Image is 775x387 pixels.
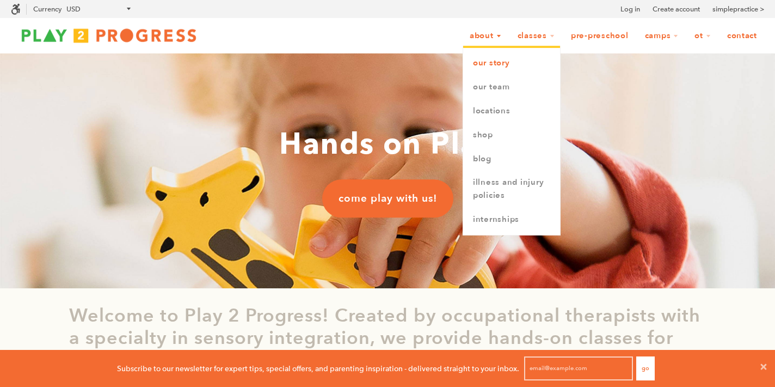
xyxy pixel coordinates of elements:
a: Log in [620,4,640,15]
a: Classes [510,26,562,46]
p: Subscribe to our newsletter for expert tips, special offers, and parenting inspiration - delivere... [117,362,519,374]
a: Shop [463,123,560,147]
a: Create account [653,4,700,15]
a: Internships [463,208,560,232]
a: Our Story [463,51,560,75]
span: come play with us! [339,191,437,205]
a: Contact [720,26,764,46]
button: Go [636,356,655,380]
a: Blog [463,147,560,171]
a: OT [687,26,718,46]
a: Camps [638,26,686,46]
img: Play2Progress logo [11,25,207,46]
input: email@example.com [524,356,633,380]
a: About [463,26,508,46]
a: Our Team [463,75,560,99]
a: come play with us! [322,179,453,217]
a: Pre-Preschool [564,26,636,46]
label: Currency [33,5,61,13]
a: Illness and Injury Policies [463,171,560,208]
a: Locations [463,99,560,123]
a: simplepractice > [712,4,764,15]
